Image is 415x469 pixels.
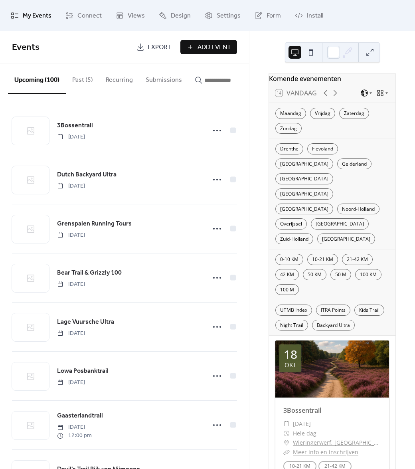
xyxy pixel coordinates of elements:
div: Zondag [275,123,302,134]
span: Settings [217,10,241,22]
div: Maandag [275,108,306,119]
span: Hele dag [293,429,316,438]
a: Export [130,40,177,54]
span: [DATE] [57,378,85,387]
a: Bear Trail & Grizzly 100 [57,268,122,278]
span: Install [307,10,323,22]
div: okt [285,362,296,368]
span: Export [148,43,171,52]
a: Lage Vuursche Ultra [57,317,114,327]
a: 3Bossentrail [57,121,93,131]
span: [DATE] [293,419,311,429]
span: 3Bossentrail [57,121,93,131]
div: Flevoland [307,143,338,154]
div: 42 KM [275,269,299,280]
button: Submissions [139,63,188,93]
span: [DATE] [57,423,92,431]
div: 10-21 KM [307,254,338,265]
span: [DATE] [57,182,85,190]
a: Wieringerwerf, [GEOGRAPHIC_DATA] [293,438,381,447]
span: [DATE] [57,133,85,141]
span: Design [171,10,191,22]
div: Zuid-Holland [275,234,313,245]
div: Noord-Holland [337,204,379,215]
a: Install [289,3,329,28]
div: Backyard Ultra [312,320,355,331]
div: [GEOGRAPHIC_DATA] [275,188,333,200]
span: Add Event [198,43,231,52]
a: Form [249,3,287,28]
div: Vrijdag [310,108,335,119]
div: 21-42 KM [342,254,373,265]
span: 12:00 pm [57,431,92,440]
a: Gaasterlandtrail [57,411,103,421]
span: [DATE] [57,231,85,239]
div: Night Trail [275,320,308,331]
span: Events [12,39,40,56]
a: Views [110,3,151,28]
a: 3Bossentrail [283,406,321,415]
div: ITRA Points [316,305,350,316]
a: Dutch Backyard Ultra [57,170,117,180]
a: Grenspalen Running Tours [57,219,132,229]
a: Meer info en inschrijven [293,448,358,456]
div: 18 [284,348,297,360]
div: [GEOGRAPHIC_DATA] [317,234,375,245]
div: Gelderland [337,158,372,170]
button: Past (5) [66,63,99,93]
div: ​ [283,419,290,429]
div: Kids Trail [354,305,384,316]
a: Connect [59,3,108,28]
div: 50 KM [303,269,326,280]
div: [GEOGRAPHIC_DATA] [275,158,333,170]
span: Form [267,10,281,22]
div: 100 KM [355,269,381,280]
a: Design [153,3,197,28]
a: Settings [199,3,247,28]
div: ​ [283,429,290,438]
div: 0-10 KM [275,254,303,265]
span: [DATE] [57,280,85,289]
button: Upcoming (100) [8,63,66,94]
div: Overijssel [275,218,307,230]
div: UTMB Index [275,305,312,316]
a: My Events [5,3,57,28]
div: [GEOGRAPHIC_DATA] [311,218,369,230]
button: Add Event [180,40,237,54]
div: ​ [283,447,290,457]
span: Gaasterlandtrail [57,411,103,421]
a: Lowa Posbanktrail [57,366,109,376]
div: [GEOGRAPHIC_DATA] [275,204,333,215]
span: Views [128,10,145,22]
div: Drenthe [275,143,303,154]
span: [DATE] [57,329,85,338]
div: Komende evenementen [269,74,395,83]
span: My Events [23,10,51,22]
span: Connect [77,10,102,22]
div: 50 M [330,269,351,280]
div: Zaterdag [339,108,369,119]
div: 100 M [275,284,299,295]
button: Recurring [99,63,139,93]
div: [GEOGRAPHIC_DATA] [275,173,333,184]
div: ​ [283,438,290,447]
